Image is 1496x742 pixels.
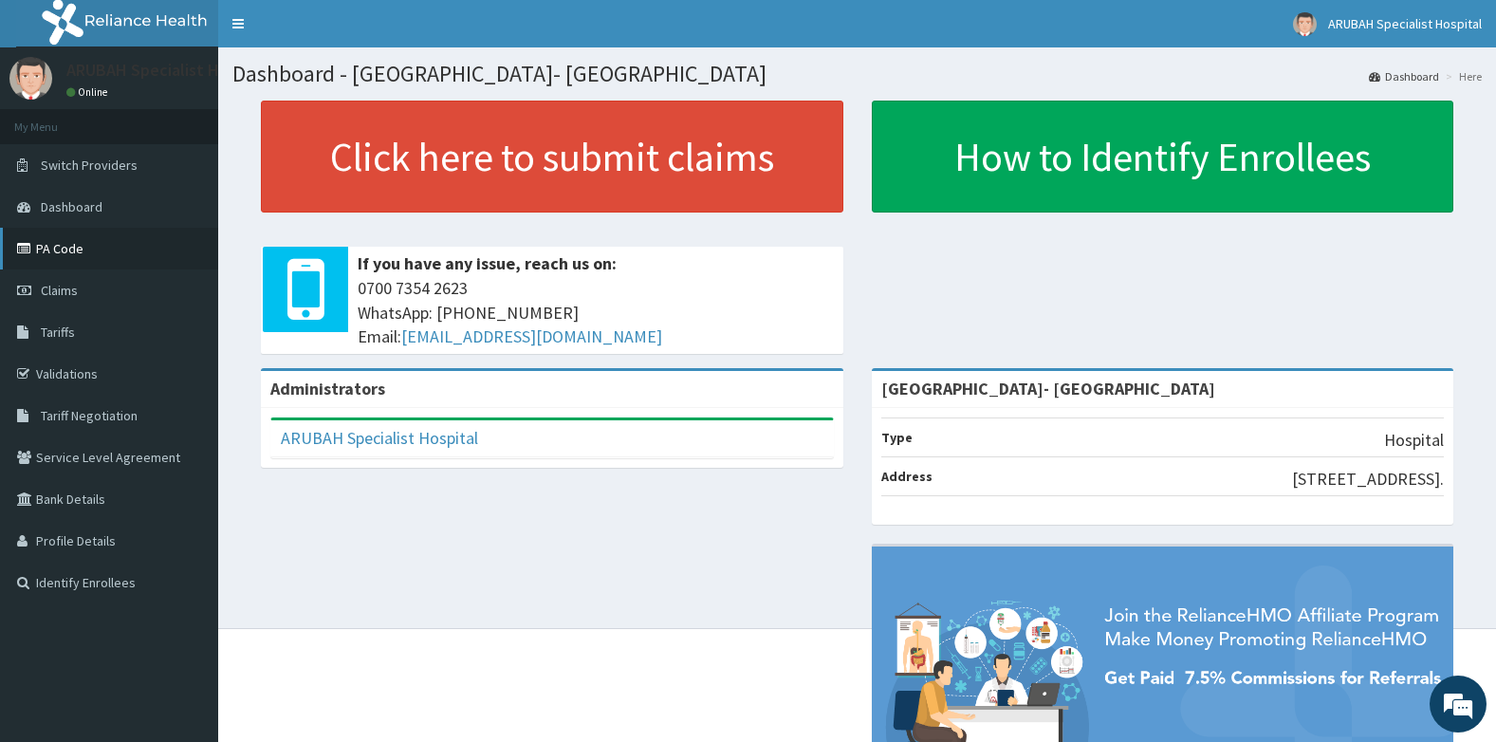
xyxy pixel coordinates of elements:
[311,9,357,55] div: Minimize live chat window
[872,101,1454,213] a: How to Identify Enrollees
[9,57,52,100] img: User Image
[881,468,933,485] b: Address
[35,95,77,142] img: d_794563401_company_1708531726252_794563401
[41,157,138,174] span: Switch Providers
[110,239,262,431] span: We're online!
[881,378,1215,399] strong: [GEOGRAPHIC_DATA]- [GEOGRAPHIC_DATA]
[270,378,385,399] b: Administrators
[261,101,843,213] a: Click here to submit claims
[66,62,270,79] p: ARUBAH Specialist Hospital
[9,518,361,584] textarea: Type your message and hit 'Enter'
[99,106,319,131] div: Chat with us now
[881,429,913,446] b: Type
[1293,12,1317,36] img: User Image
[41,324,75,341] span: Tariffs
[1292,467,1444,492] p: [STREET_ADDRESS].
[1328,15,1482,32] span: ARUBAH Specialist Hospital
[232,62,1482,86] h1: Dashboard - [GEOGRAPHIC_DATA]- [GEOGRAPHIC_DATA]
[1369,68,1439,84] a: Dashboard
[358,276,834,349] span: 0700 7354 2623 WhatsApp: [PHONE_NUMBER] Email:
[358,252,617,274] b: If you have any issue, reach us on:
[41,407,138,424] span: Tariff Negotiation
[401,325,662,347] a: [EMAIL_ADDRESS][DOMAIN_NAME]
[41,198,102,215] span: Dashboard
[41,282,78,299] span: Claims
[281,427,478,449] a: ARUBAH Specialist Hospital
[1384,428,1444,453] p: Hospital
[1441,68,1482,84] li: Here
[66,85,112,99] a: Online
